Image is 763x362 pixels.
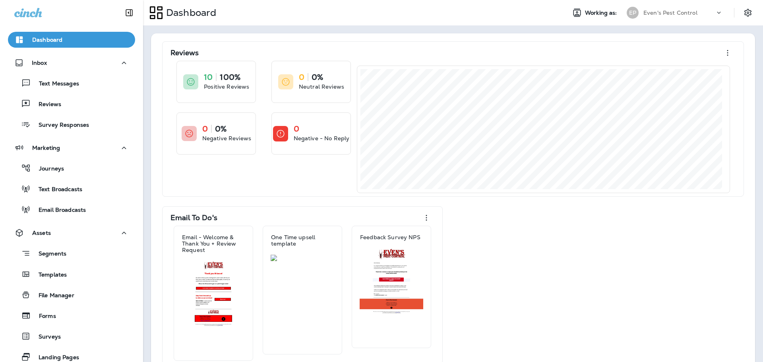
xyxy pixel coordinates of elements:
p: Email Broadcasts [31,207,86,214]
p: Feedback Survey NPS [360,234,420,240]
p: Email To Do's [170,214,217,222]
p: 0% [312,73,323,81]
button: Inbox [8,55,135,71]
p: 0 [202,125,208,133]
button: Assets [8,225,135,241]
span: Working as: [585,10,619,16]
p: Reviews [170,49,199,57]
p: Marketing [32,145,60,151]
p: One Time upsell template [271,234,334,247]
p: 0% [215,125,227,133]
p: Segments [31,250,66,258]
button: Segments [8,245,135,262]
p: Journeys [31,165,64,173]
p: Positive Reviews [204,83,249,91]
p: 100% [220,73,240,81]
p: Text Messages [31,80,79,88]
p: Text Broadcasts [31,186,82,194]
p: Neutral Reviews [299,83,344,91]
p: File Manager [31,292,74,300]
button: Reviews [8,95,135,112]
p: 0 [294,125,299,133]
p: Landing Pages [31,354,79,362]
button: Text Messages [8,75,135,91]
img: cb212fd7-126d-4582-83ae-d4a20d5b33d9.jpg [182,261,245,327]
p: Email - Welcome & Thank You + Review Request [182,234,245,253]
button: Journeys [8,160,135,176]
button: Collapse Sidebar [118,5,140,21]
p: Forms [31,313,56,320]
button: Dashboard [8,32,135,48]
p: 0 [299,73,304,81]
p: Surveys [31,333,61,341]
p: Negative Reviews [202,134,251,142]
p: Dashboard [163,7,216,19]
p: Negative - No Reply [294,134,350,142]
button: Text Broadcasts [8,180,135,197]
button: Settings [741,6,755,20]
p: 10 [204,73,213,81]
p: Reviews [31,101,61,108]
button: Forms [8,307,135,324]
img: 6e35e749-77fb-45f3-9e5d-48578cc40608.jpg [360,248,423,314]
p: Templates [31,271,67,279]
p: Dashboard [32,37,62,43]
button: File Manager [8,287,135,303]
div: EP [627,7,639,19]
p: Even's Pest Control [643,10,697,16]
button: Email Broadcasts [8,201,135,218]
button: Survey Responses [8,116,135,133]
p: Inbox [32,60,47,66]
p: Assets [32,230,51,236]
img: 7cf6854b-8d61-4e98-8d38-3c5fb7be58e3.jpg [271,255,334,261]
button: Surveys [8,328,135,345]
button: Templates [8,266,135,283]
p: Survey Responses [31,122,89,129]
button: Marketing [8,140,135,156]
